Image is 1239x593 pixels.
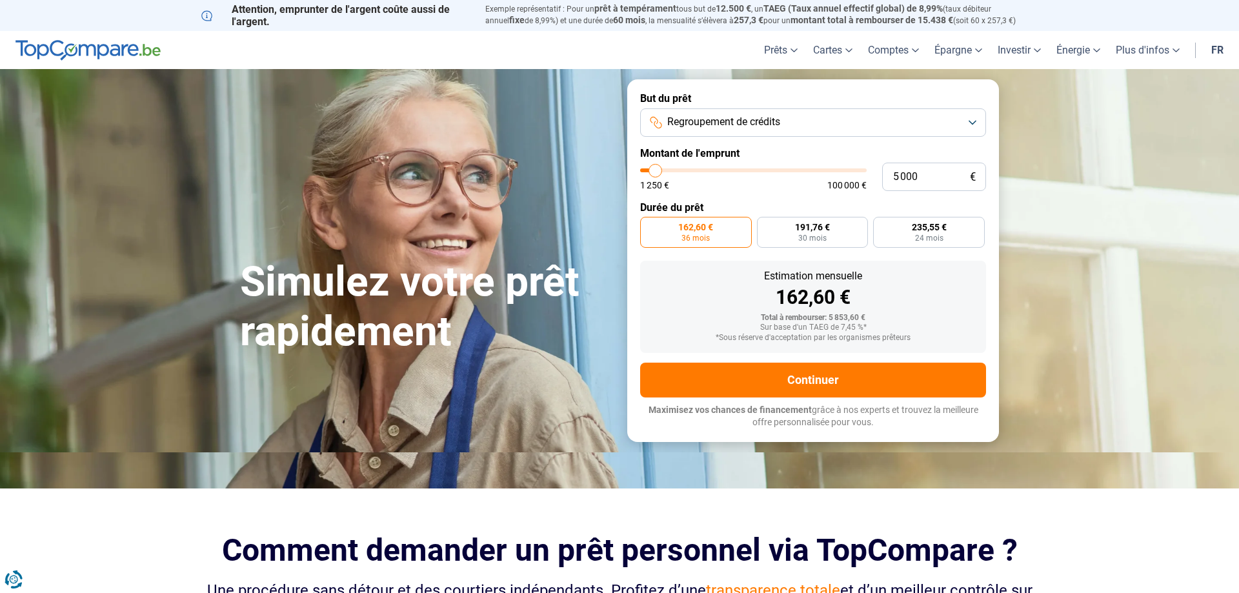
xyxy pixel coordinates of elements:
[640,201,986,214] label: Durée du prêt
[805,31,860,69] a: Cartes
[970,172,976,183] span: €
[509,15,525,25] span: fixe
[1108,31,1187,69] a: Plus d'infos
[640,108,986,137] button: Regroupement de crédits
[201,3,470,28] p: Attention, emprunter de l'argent coûte aussi de l'argent.
[927,31,990,69] a: Épargne
[1049,31,1108,69] a: Énergie
[860,31,927,69] a: Comptes
[201,532,1038,568] h2: Comment demander un prêt personnel via TopCompare ?
[734,15,763,25] span: 257,3 €
[791,15,953,25] span: montant total à rembourser de 15.438 €
[649,405,812,415] span: Maximisez vos chances de financement
[990,31,1049,69] a: Investir
[795,223,830,232] span: 191,76 €
[1204,31,1231,69] a: fr
[594,3,676,14] span: prêt à tempérament
[640,181,669,190] span: 1 250 €
[763,3,943,14] span: TAEG (Taux annuel effectif global) de 8,99%
[912,223,947,232] span: 235,55 €
[650,334,976,343] div: *Sous réserve d'acceptation par les organismes prêteurs
[640,92,986,105] label: But du prêt
[650,314,976,323] div: Total à rembourser: 5 853,60 €
[681,234,710,242] span: 36 mois
[650,288,976,307] div: 162,60 €
[613,15,645,25] span: 60 mois
[798,234,827,242] span: 30 mois
[650,271,976,281] div: Estimation mensuelle
[915,234,943,242] span: 24 mois
[640,404,986,429] p: grâce à nos experts et trouvez la meilleure offre personnalisée pour vous.
[240,257,612,357] h1: Simulez votre prêt rapidement
[756,31,805,69] a: Prêts
[667,115,780,129] span: Regroupement de crédits
[827,181,867,190] span: 100 000 €
[640,147,986,159] label: Montant de l'emprunt
[15,40,161,61] img: TopCompare
[640,363,986,397] button: Continuer
[650,323,976,332] div: Sur base d'un TAEG de 7,45 %*
[716,3,751,14] span: 12.500 €
[678,223,713,232] span: 162,60 €
[485,3,1038,26] p: Exemple représentatif : Pour un tous but de , un (taux débiteur annuel de 8,99%) et une durée de ...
